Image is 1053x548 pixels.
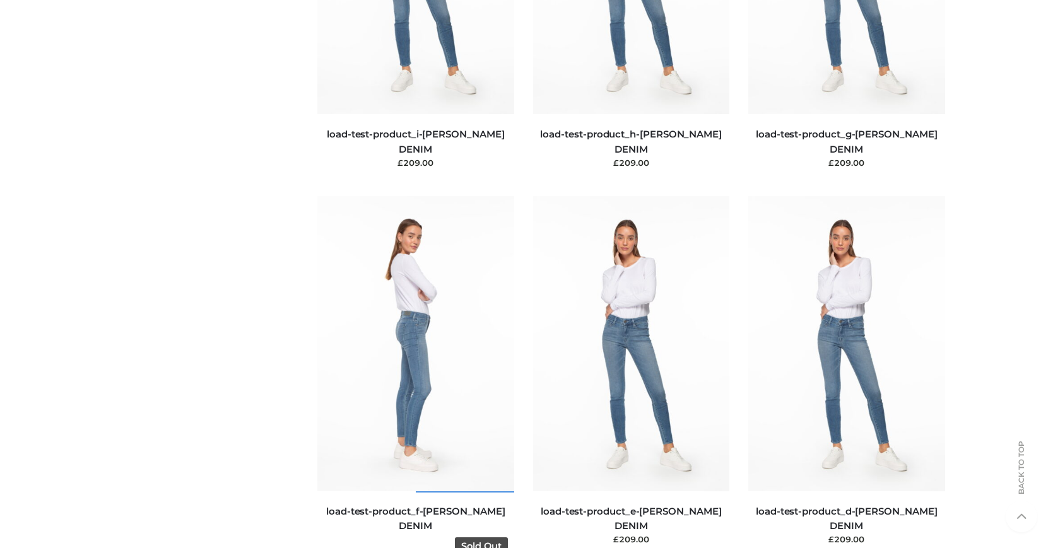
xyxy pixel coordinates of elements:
span: £ [613,158,619,168]
a: load-test-product_e-[PERSON_NAME] DENIM [541,505,722,532]
span: £ [397,158,403,168]
span: £ [828,158,834,168]
bdi: 209.00 [828,158,864,168]
a: load-test-product_d-[PERSON_NAME] DENIM [756,505,938,532]
bdi: 209.00 [828,534,864,544]
a: load-test-product_f-[PERSON_NAME] DENIM [326,505,505,532]
a: load-test-product_h-[PERSON_NAME] DENIM [540,128,722,154]
span: £ [613,534,619,544]
img: load-test-product_e-PARKER SMITH DENIM [533,196,730,491]
a: load-test-product_i-[PERSON_NAME] DENIM [327,128,505,154]
span: £ [828,534,834,544]
img: load-test-product_d-PARKER SMITH DENIM [748,196,945,491]
span: Back to top [1006,463,1037,494]
bdi: 209.00 [613,158,649,168]
a: load-test-product_g-[PERSON_NAME] DENIM [756,128,938,154]
bdi: 209.00 [613,534,649,544]
bdi: 209.00 [397,158,433,168]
